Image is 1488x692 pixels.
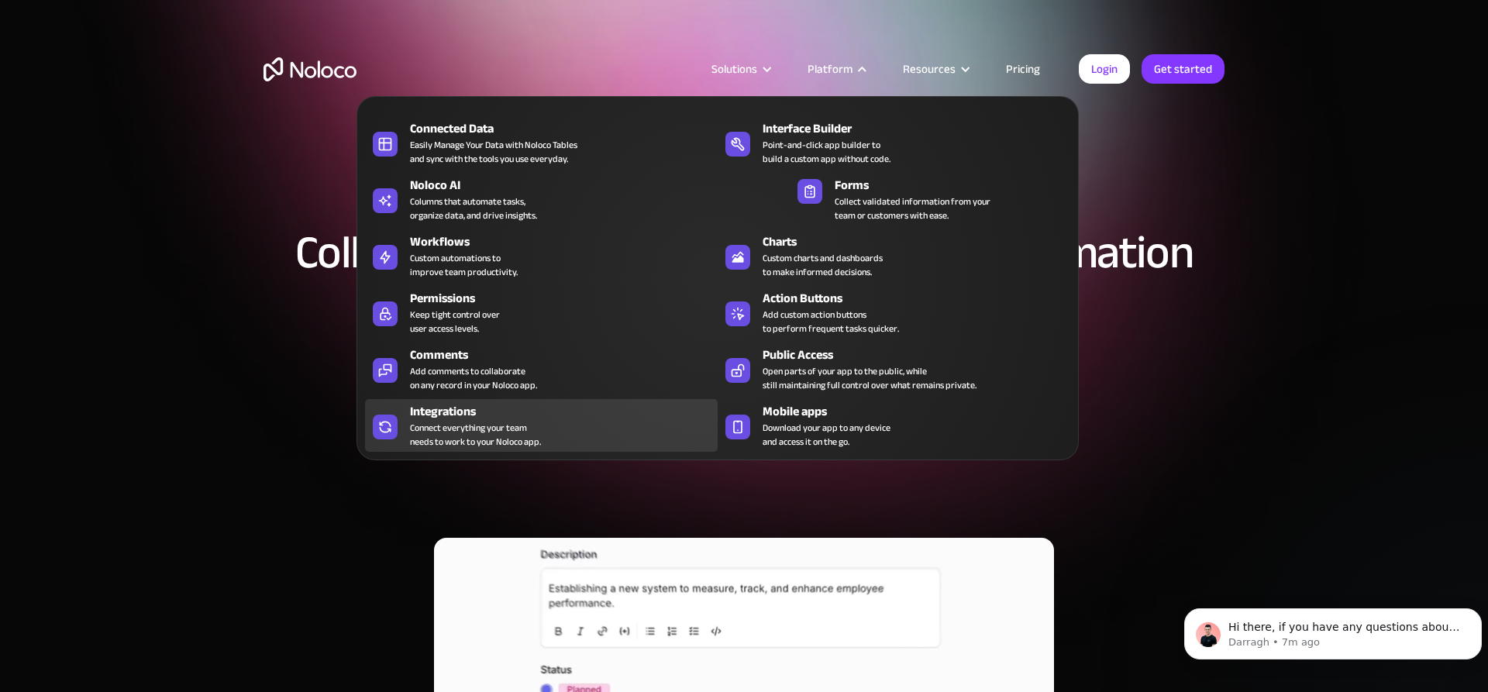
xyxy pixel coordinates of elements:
a: Action ButtonsAdd custom action buttonsto perform frequent tasks quicker. [718,286,1070,339]
div: Action Buttons [763,289,1077,308]
a: Public AccessOpen parts of your app to the public, whilestill maintaining full control over what ... [718,343,1070,395]
div: Collect validated information from your team or customers with ease. [835,195,990,222]
div: Connected Data [410,119,725,138]
a: FormsCollect validated information from yourteam or customers with ease. [790,173,998,226]
div: Solutions [711,59,757,79]
a: CommentsAdd comments to collaborateon any record in your Noloco app. [365,343,718,395]
div: Add custom action buttons to perform frequent tasks quicker. [763,308,899,336]
div: Interface Builder [763,119,1077,138]
div: Custom automations to improve team productivity. [410,251,518,279]
nav: Platform [356,74,1079,460]
iframe: Intercom notifications message [1178,576,1488,684]
a: Get started [1142,54,1224,84]
a: home [263,57,356,81]
div: Comments [410,346,725,364]
div: Resources [903,59,956,79]
div: Platform [808,59,852,79]
h2: Collect & Organize Team or Customer Information Seamlessly [263,229,1224,322]
div: Public Access [763,346,1077,364]
div: Platform [788,59,883,79]
a: Noloco AIColumns that automate tasks,organize data, and drive insights. [365,173,718,226]
a: Mobile appsDownload your app to any deviceand access it on the go. [718,399,1070,452]
span: Download your app to any device and access it on the go. [763,421,890,449]
div: Charts [763,232,1077,251]
div: Point-and-click app builder to build a custom app without code. [763,138,890,166]
div: Columns that automate tasks, organize data, and drive insights. [410,195,537,222]
div: Open parts of your app to the public, while still maintaining full control over what remains priv... [763,364,976,392]
a: Pricing [987,59,1059,79]
div: Noloco AI [410,176,725,195]
a: IntegrationsConnect everything your teamneeds to work to your Noloco app. [365,399,718,452]
div: Mobile apps [763,402,1077,421]
a: PermissionsKeep tight control overuser access levels. [365,286,718,339]
div: Easily Manage Your Data with Noloco Tables and sync with the tools you use everyday. [410,138,577,166]
div: Permissions [410,289,725,308]
div: Solutions [692,59,788,79]
a: Interface BuilderPoint-and-click app builder tobuild a custom app without code. [718,116,1070,169]
div: Add comments to collaborate on any record in your Noloco app. [410,364,537,392]
div: Custom charts and dashboards to make informed decisions. [763,251,883,279]
div: Resources [883,59,987,79]
h1: Collect Data with Powerful Forms [263,201,1224,214]
a: Login [1079,54,1130,84]
a: Connected DataEasily Manage Your Data with Noloco Tablesand sync with the tools you use everyday. [365,116,718,169]
a: ChartsCustom charts and dashboardsto make informed decisions. [718,229,1070,282]
a: WorkflowsCustom automations toimprove team productivity. [365,229,718,282]
div: Keep tight control over user access levels. [410,308,500,336]
div: Integrations [410,402,725,421]
div: Connect everything your team needs to work to your Noloco app. [410,421,541,449]
div: Forms [835,176,1005,195]
div: Workflows [410,232,725,251]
